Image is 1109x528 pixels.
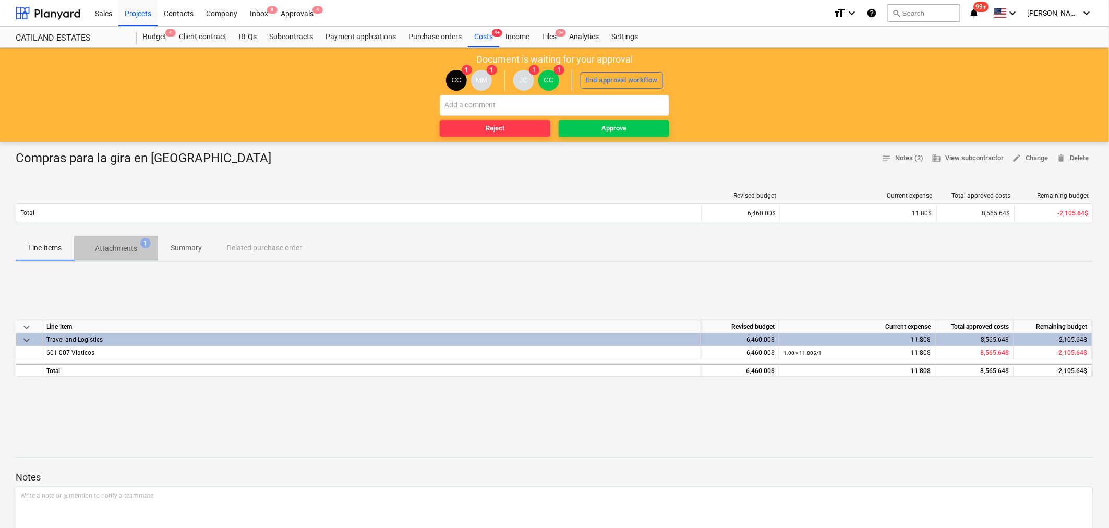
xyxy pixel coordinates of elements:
div: Revised budget [706,192,776,199]
button: End approval workflow [581,72,663,89]
div: 11.80$ [783,333,931,346]
span: 8,565.64$ [981,349,1009,356]
span: 1 [462,65,472,75]
p: Attachments [95,243,137,254]
i: keyboard_arrow_down [1007,7,1019,19]
div: -2,105.64$ [1014,364,1092,377]
p: Line-items [28,243,62,254]
span: Delete [1057,152,1089,164]
div: Current expense [785,192,933,199]
span: JC [520,76,528,84]
span: 601-007 Viaticos [46,349,94,356]
a: Income [499,27,536,47]
span: View subcontractor [932,152,1004,164]
div: -2,105.64$ [1014,333,1092,346]
p: Summary [171,243,202,254]
div: 6,460.00$ [701,333,779,346]
a: Files9+ [536,27,563,47]
a: Budget4 [137,27,173,47]
div: 8,565.64$ [936,364,1014,377]
p: Notes [16,471,1093,484]
span: 1 [487,65,497,75]
div: Total approved costs [941,192,1011,199]
span: -2,105.64$ [1057,349,1088,356]
button: Delete [1053,150,1093,166]
button: Change [1008,150,1053,166]
i: format_size [833,7,846,19]
div: Remaining budget [1019,192,1089,199]
i: keyboard_arrow_down [1081,7,1093,19]
span: 9+ [492,29,502,37]
button: Search [887,4,960,22]
span: 99+ [974,2,989,12]
span: search [892,9,900,17]
span: 4 [165,29,176,37]
div: Revised budget [701,320,779,333]
a: Subcontracts [263,27,319,47]
span: 1 [554,65,564,75]
span: keyboard_arrow_down [20,334,33,346]
span: [PERSON_NAME] [GEOGRAPHIC_DATA] [1028,9,1080,17]
div: 11.80$ [785,210,932,217]
i: Knowledge base [866,7,877,19]
span: -2,105.64$ [1058,210,1089,217]
div: Compras para la gira en [GEOGRAPHIC_DATA] [16,150,280,167]
a: Analytics [563,27,605,47]
div: Javier Cattan [513,70,534,91]
iframe: Chat Widget [1057,478,1109,528]
div: MAURA MORALES [471,70,492,91]
a: Settings [605,27,644,47]
a: Payment applications [319,27,402,47]
div: 8,565.64$ [936,333,1014,346]
div: 11.80$ [783,346,931,359]
span: delete [1057,153,1066,163]
div: 6,460.00$ [702,205,780,222]
span: Notes (2) [882,152,924,164]
div: 6,460.00$ [701,346,779,359]
span: 1 [140,238,151,248]
i: notifications [969,7,979,19]
div: Total [42,364,701,377]
a: Purchase orders [402,27,468,47]
input: Add a comment [440,95,669,116]
span: CC [544,76,553,84]
span: CC [451,76,461,84]
span: Change [1012,152,1048,164]
div: Costs [468,27,499,47]
span: keyboard_arrow_down [20,321,33,333]
span: 8 [267,6,278,14]
div: Total approved costs [936,320,1014,333]
div: Remaining budget [1014,320,1092,333]
div: End approval workflow [586,75,658,87]
i: keyboard_arrow_down [846,7,858,19]
a: Client contract [173,27,233,47]
div: CATILAND ESTATES [16,33,124,44]
span: 4 [312,6,323,14]
div: 8,565.64$ [936,205,1015,222]
span: notes [882,153,891,163]
div: Current expense [779,320,936,333]
button: Reject [440,120,550,137]
div: Line-item [42,320,701,333]
button: Notes (2) [878,150,928,166]
div: Approve [601,123,626,135]
p: Document is waiting for your approval [476,53,633,66]
button: View subcontractor [928,150,1008,166]
a: RFQs [233,27,263,47]
div: 11.80$ [783,365,931,378]
div: Budget [137,27,173,47]
span: 9+ [556,29,566,37]
p: Total [20,209,34,218]
span: 1 [529,65,539,75]
button: Approve [559,120,669,137]
div: Travel and Logistics [46,333,696,346]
